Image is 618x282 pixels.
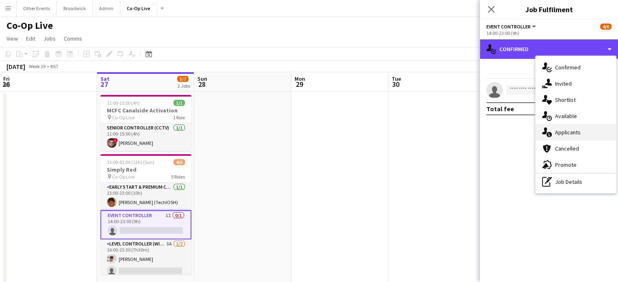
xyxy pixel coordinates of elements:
[107,100,140,106] span: 11:00-15:00 (4h)
[99,80,110,89] span: 27
[23,33,39,44] a: Edit
[26,35,35,42] span: Edit
[173,100,185,106] span: 1/1
[100,239,191,279] app-card-role: Level Controller (with CCTV)5A1/216:00-23:30 (7h30m)[PERSON_NAME]
[113,138,118,143] span: !
[100,123,191,151] app-card-role: Senior Controller (CCTV)1/111:00-15:00 (4h)![PERSON_NAME]
[196,80,207,89] span: 28
[2,80,10,89] span: 26
[57,0,93,16] button: Broadwick
[173,159,185,165] span: 4/6
[390,80,401,89] span: 30
[486,24,531,30] span: Event Controller
[171,174,185,180] span: 5 Roles
[480,4,618,15] h3: Job Fulfilment
[43,35,56,42] span: Jobs
[600,24,611,30] span: 4/6
[293,80,305,89] span: 29
[177,76,189,82] span: 5/7
[486,30,611,36] div: 14:00-23:00 (9h)
[3,75,10,82] span: Fri
[555,161,577,168] span: Promote
[112,114,134,121] span: Co-Op Live
[555,129,581,136] span: Applicants
[100,166,191,173] h3: Simply Red
[295,75,305,82] span: Mon
[486,105,514,113] div: Total fee
[50,63,59,69] div: BST
[100,107,191,114] h3: MCFC Canalside Activation
[555,80,572,87] span: Invited
[486,24,537,30] button: Event Controller
[480,39,618,59] div: Confirmed
[93,0,120,16] button: Admin
[64,35,82,42] span: Comms
[100,154,191,274] app-job-card: 13:00-01:00 (12h) (Sun)4/6Simply Red Co-Op Live5 RolesEarly Start & Premium Controller (with CCTV...
[100,95,191,151] app-job-card: 11:00-15:00 (4h)1/1MCFC Canalside Activation Co-Op Live1 RoleSenior Controller (CCTV)1/111:00-15:...
[100,210,191,239] app-card-role: Event Controller1I0/114:00-23:00 (9h)
[555,64,581,71] span: Confirmed
[17,0,57,16] button: Other Events
[7,19,53,32] h1: Co-Op Live
[100,75,110,82] span: Sat
[3,33,21,44] a: View
[178,83,190,89] div: 2 Jobs
[112,174,134,180] span: Co-Op Live
[555,96,576,103] span: Shortlist
[197,75,207,82] span: Sun
[40,33,59,44] a: Jobs
[536,174,616,190] div: Job Details
[61,33,85,44] a: Comms
[107,159,154,165] span: 13:00-01:00 (12h) (Sun)
[120,0,157,16] button: Co-Op Live
[100,183,191,210] app-card-role: Early Start & Premium Controller (with CCTV)1/113:00-23:00 (10h)[PERSON_NAME] (TechIOSH)
[173,114,185,121] span: 1 Role
[555,112,577,120] span: Available
[27,63,47,69] span: Week 39
[7,62,25,71] div: [DATE]
[392,75,401,82] span: Tue
[7,35,18,42] span: View
[555,145,579,152] span: Cancelled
